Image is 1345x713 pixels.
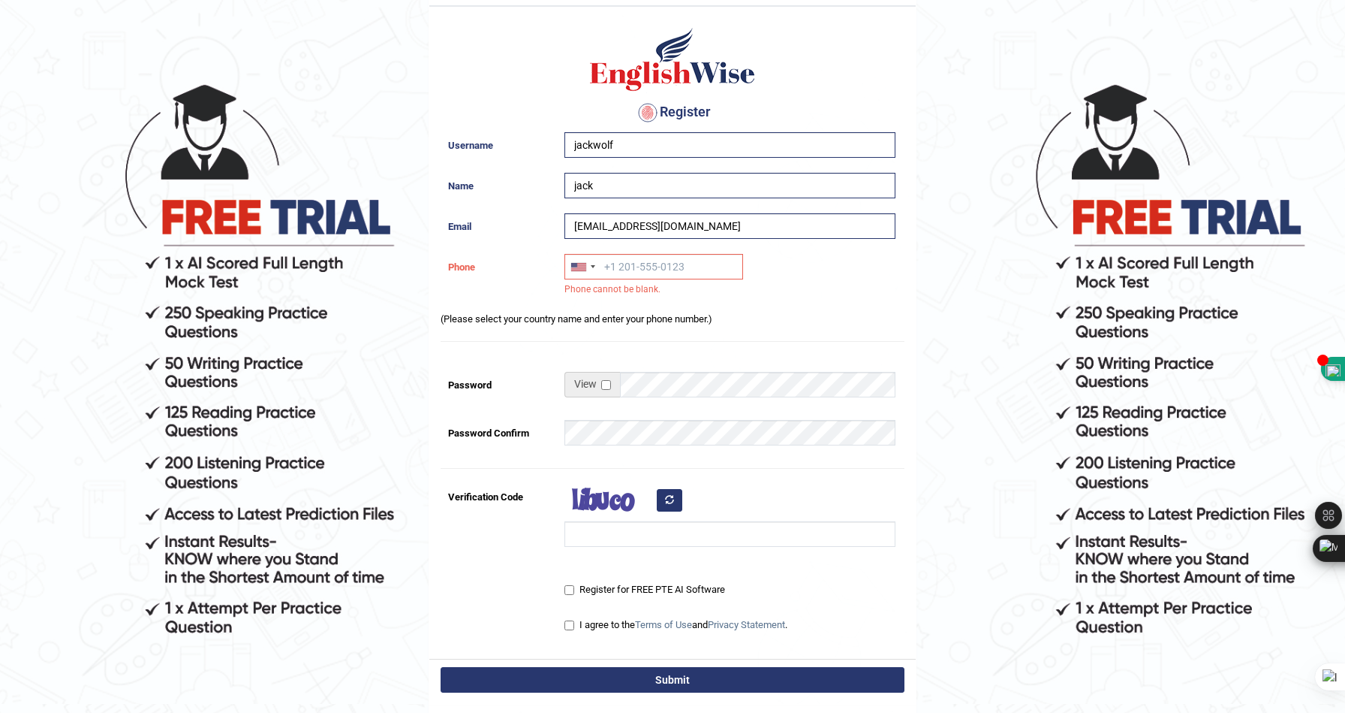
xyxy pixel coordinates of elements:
[441,372,557,392] label: Password
[441,484,557,504] label: Verification Code
[708,619,785,630] a: Privacy Statement
[441,420,557,440] label: Password Confirm
[587,26,758,93] img: Logo of English Wise create a new account for intelligent practice with AI
[441,101,904,125] h4: Register
[565,255,600,279] div: United States: +1
[564,618,787,633] label: I agree to the and .
[441,312,904,326] p: (Please select your country name and enter your phone number.)
[564,585,574,595] input: Register for FREE PTE AI Software
[441,667,904,693] button: Submit
[635,619,692,630] a: Terms of Use
[564,621,574,630] input: I agree to theTerms of UseandPrivacy Statement.
[441,254,557,274] label: Phone
[441,213,557,234] label: Email
[441,132,557,153] label: Username
[441,173,557,193] label: Name
[601,380,611,390] input: Show/Hide Password
[564,582,725,597] label: Register for FREE PTE AI Software
[564,254,743,279] input: +1 201-555-0123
